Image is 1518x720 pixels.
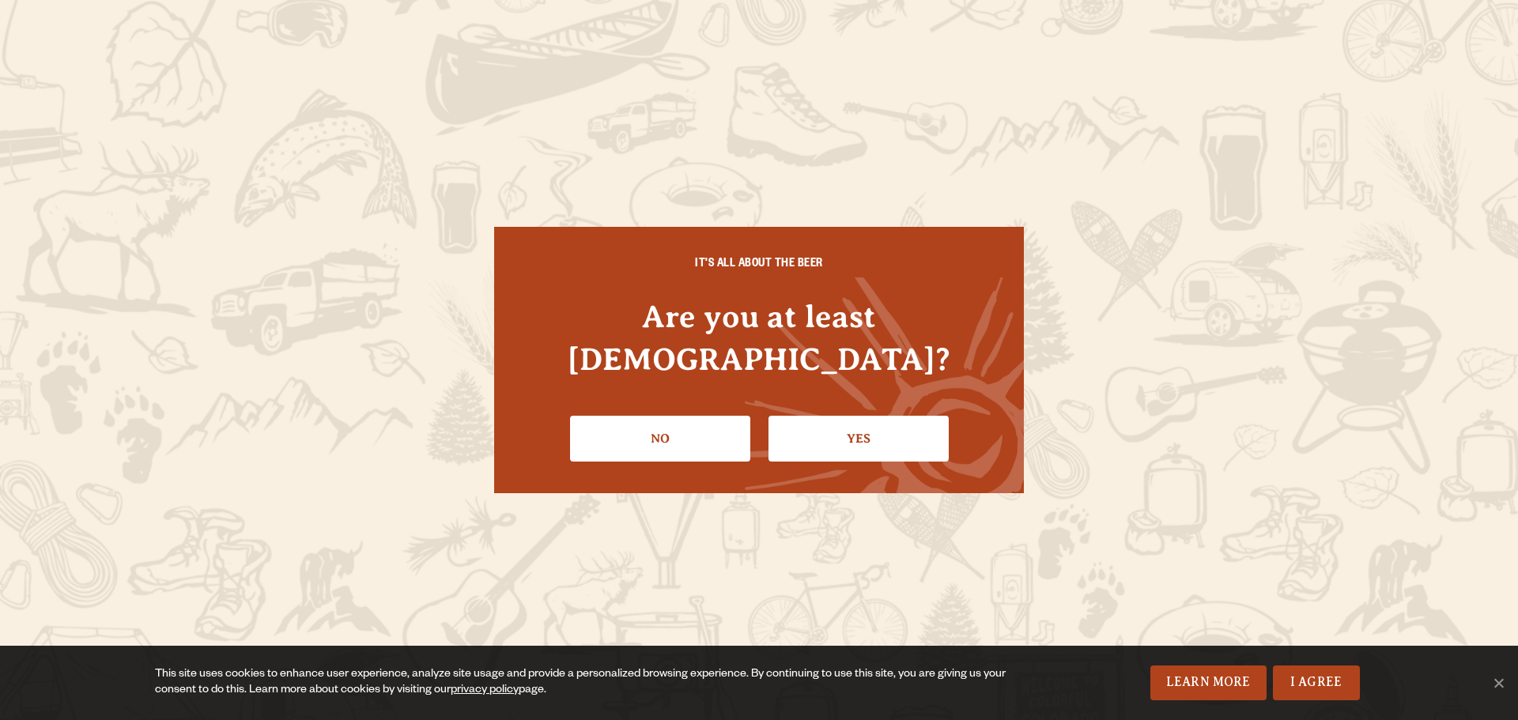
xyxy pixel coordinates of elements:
a: No [570,416,750,462]
a: Confirm I'm 21 or older [768,416,949,462]
div: This site uses cookies to enhance user experience, analyze site usage and provide a personalized ... [155,667,1018,699]
h6: IT'S ALL ABOUT THE BEER [526,258,992,273]
a: Learn More [1150,665,1267,700]
h4: Are you at least [DEMOGRAPHIC_DATA]? [526,296,992,379]
a: I Agree [1273,665,1360,700]
span: No [1490,675,1506,691]
a: privacy policy [451,684,519,697]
